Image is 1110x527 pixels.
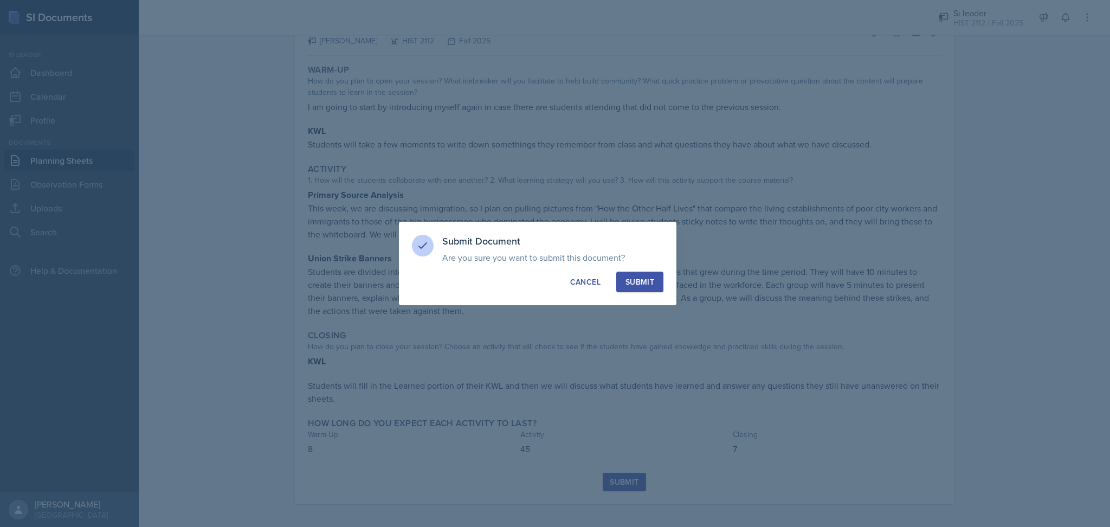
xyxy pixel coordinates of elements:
[625,277,654,287] div: Submit
[616,272,663,292] button: Submit
[442,252,663,263] p: Are you sure you want to submit this document?
[561,272,610,292] button: Cancel
[442,235,663,248] h3: Submit Document
[570,277,601,287] div: Cancel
